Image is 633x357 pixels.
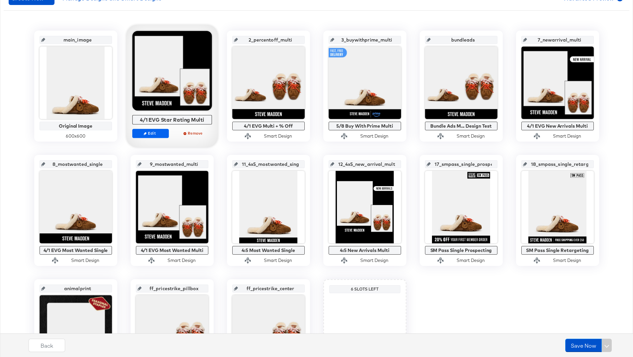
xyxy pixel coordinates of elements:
[138,248,207,253] div: 4/1 EVG Most Wanted Multi
[167,257,196,264] div: Smart Design
[553,133,581,139] div: Smart Design
[178,131,209,136] span: Remove
[135,131,165,136] span: Edit
[264,133,292,139] div: Smart Design
[331,287,399,292] div: 6 Slots Left
[360,133,388,139] div: Smart Design
[41,248,110,253] div: 4/1 EVG Most Wanted Single
[234,248,303,253] div: 4:5 Most Wanted Single
[427,248,496,253] div: SM Pass Single Prospecting
[523,248,592,253] div: SM Pass Single Retargeting
[234,123,303,129] div: 4/1 EVG Multi + % Off
[134,117,210,123] div: 4/1 EVG Star Rating Multi
[457,133,485,139] div: Smart Design
[565,339,602,352] button: Save Now
[264,257,292,264] div: Smart Design
[41,123,110,129] div: Original Image
[175,129,212,138] button: Remove
[330,248,399,253] div: 4:5 New Arrivals Multi
[427,123,496,129] div: Bundle Ads M... Design Test
[553,257,581,264] div: Smart Design
[523,123,592,129] div: 4/1 EVG New Arrivals Multi
[330,123,399,129] div: 5/8 Buy With Prime Multi
[132,129,169,138] button: Edit
[457,257,485,264] div: Smart Design
[29,339,65,352] button: Back
[360,257,388,264] div: Smart Design
[71,257,99,264] div: Smart Design
[40,133,112,139] div: 600 x 600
